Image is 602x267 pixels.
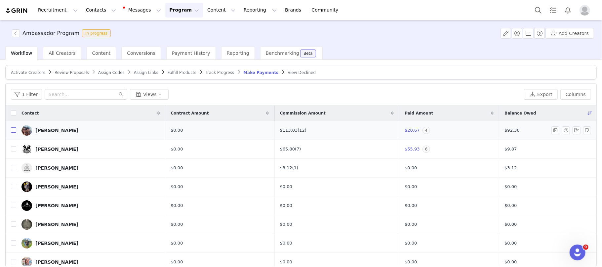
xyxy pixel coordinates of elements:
[21,125,160,136] a: [PERSON_NAME]
[281,3,307,17] a: Brands
[203,3,239,17] button: Content
[119,92,123,97] i: icon: search
[21,219,32,230] img: 8507f501-1925-4fdd-9440-03ddea2456a5--s.jpg
[580,5,590,16] img: placeholder-profile.jpg
[561,3,575,17] button: Notifications
[171,165,269,171] div: $0.00
[504,202,517,209] span: $0.00
[82,29,111,37] span: In progress
[206,70,234,75] span: Track Progress
[504,110,536,116] span: Balance Owed
[531,3,545,17] button: Search
[280,127,394,134] div: $113.03
[405,110,433,116] span: Paid Amount
[280,221,394,228] div: $0.00
[171,184,269,190] div: $0.00
[21,200,32,211] img: d54d3c99-3dea-4359-b635-9fa3b4d3a0fc.jpg
[34,3,82,17] button: Recruitment
[405,184,417,189] span: $0.00
[243,70,278,75] span: Make Payments
[35,222,78,227] div: [PERSON_NAME]
[240,3,281,17] button: Reporting
[171,221,269,228] div: $0.00
[576,5,597,16] button: Profile
[92,50,111,56] span: Content
[422,127,430,134] span: 4
[22,29,79,37] h3: Ambassador Program
[49,50,75,56] span: All Creators
[504,127,520,134] span: $92.36
[171,110,209,116] span: Contract Amount
[171,259,269,265] div: $0.00
[21,238,160,249] a: [PERSON_NAME]
[570,245,585,260] iframe: Intercom live chat
[405,165,417,170] span: $0.00
[504,165,517,171] span: $3.12
[171,240,269,247] div: $0.00
[405,259,417,264] span: $0.00
[172,50,210,56] span: Payment History
[11,89,42,100] button: 1 Filter
[292,165,298,170] a: (1)
[280,146,394,152] div: $65.80
[280,184,394,190] div: $0.00
[12,29,113,37] span: [object Object]
[546,3,560,17] a: Tasks
[280,165,394,171] div: $3.12
[280,259,394,265] div: $0.00
[524,89,558,100] button: Export
[266,50,299,56] span: Benchmarking
[21,125,32,136] img: 1b546410-e369-4def-98ef-11be32f6d6c6.jpg
[35,165,78,171] div: [PERSON_NAME]
[405,147,420,151] span: $55.93
[405,128,420,133] span: $20.67
[35,184,78,189] div: [PERSON_NAME]
[21,219,160,230] a: [PERSON_NAME]
[130,89,169,100] button: Views
[168,70,196,75] span: Fulfill Products
[5,8,28,14] img: grin logo
[21,144,160,154] a: [PERSON_NAME]
[21,238,32,249] img: 5e47f54d-9c17-41c2-a4bd-9d2a238e24fb.jpg
[504,146,517,152] span: $9.87
[298,128,306,133] a: (12)
[21,182,160,192] a: [PERSON_NAME]
[422,146,430,153] span: 6
[35,147,78,152] div: [PERSON_NAME]
[11,50,32,56] span: Workflow
[288,70,316,75] span: View Declined
[82,3,120,17] button: Contacts
[134,70,158,75] span: Assign Links
[504,221,517,228] span: $0.00
[504,259,517,265] span: $0.00
[35,128,78,133] div: [PERSON_NAME]
[21,200,160,211] a: [PERSON_NAME]
[405,241,417,246] span: $0.00
[21,110,39,116] span: Contact
[21,182,32,192] img: ebd06b91-08f2-4f96-bfd3-b8ff0aeee4f8--s.jpg
[295,147,301,151] a: (7)
[171,146,269,152] div: $0.00
[171,127,269,134] div: $0.00
[280,110,326,116] span: Commission Amount
[280,202,394,209] div: $0.00
[35,241,78,246] div: [PERSON_NAME]
[560,89,591,100] button: Columns
[504,240,517,247] span: $0.00
[21,144,32,154] img: c9def290-2995-4358-a7a2-881dd9212c6e.jpg
[35,259,78,265] div: [PERSON_NAME]
[21,163,160,173] a: [PERSON_NAME]
[127,50,155,56] span: Conversions
[405,222,417,227] span: $0.00
[45,89,127,100] input: Search...
[171,202,269,209] div: $0.00
[504,184,517,190] span: $0.00
[303,51,313,55] div: Beta
[21,163,32,173] img: bda18909-7e02-4341-bb80-311eb16192f9.jpg
[280,240,394,247] div: $0.00
[11,70,45,75] span: Activate Creators
[583,245,588,250] span: 9
[35,203,78,208] div: [PERSON_NAME]
[165,3,203,17] button: Program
